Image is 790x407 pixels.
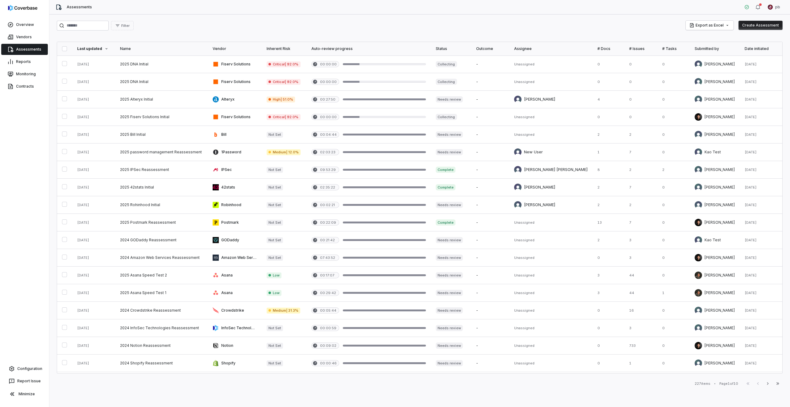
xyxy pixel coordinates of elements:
[77,46,110,51] div: Last updated
[695,359,702,367] img: Zi Chong Kao avatar
[514,166,522,173] img: Kuria Nganga avatar
[111,21,134,30] button: Filter
[1,56,48,67] a: Reports
[436,46,466,51] div: Status
[714,381,716,386] div: •
[471,196,509,214] td: -
[471,108,509,126] td: -
[121,23,130,28] span: Filter
[471,73,509,91] td: -
[695,201,702,209] img: Lili Jiang avatar
[1,19,48,30] a: Overview
[471,284,509,302] td: -
[8,5,37,11] img: logo-D7KZi-bG.svg
[311,46,426,51] div: Auto-review progress
[471,355,509,372] td: -
[1,81,48,92] a: Contracts
[695,307,702,314] img: Zi Chong Kao avatar
[745,46,777,51] div: Date initiated
[471,302,509,319] td: -
[267,46,301,51] div: Inherent Risk
[719,381,738,386] div: Page 1 of 10
[695,113,702,121] img: Clarence Chio avatar
[471,372,509,390] td: -
[471,319,509,337] td: -
[738,21,783,30] button: Create Assessment
[471,337,509,355] td: -
[695,324,702,332] img: Zi Chong Kao avatar
[471,214,509,231] td: -
[120,46,203,51] div: Name
[2,376,47,387] button: Report Issue
[695,131,702,138] img: Lili Jiang avatar
[629,46,652,51] div: # Issues
[695,166,702,173] img: Zi Chong Kao avatar
[213,46,257,51] div: Vendor
[597,46,619,51] div: # Docs
[1,44,48,55] a: Assessments
[514,184,522,191] img: Amanda Pettenati avatar
[662,46,685,51] div: # Tasks
[775,5,780,10] span: pb
[1,31,48,43] a: Vendors
[471,267,509,284] td: -
[686,21,734,30] button: Export as Excel
[695,342,702,349] img: Clarence Chio avatar
[695,381,710,386] div: 227 items
[471,56,509,73] td: -
[514,201,522,209] img: Lili Jiang avatar
[471,126,509,143] td: -
[67,5,92,10] span: Assessments
[2,363,47,374] a: Configuration
[514,46,588,51] div: Assignee
[471,143,509,161] td: -
[695,184,702,191] img: Zi Chong Kao avatar
[471,91,509,108] td: -
[476,46,504,51] div: Outcome
[514,96,522,103] img: Amanda Pettenati avatar
[471,231,509,249] td: -
[471,179,509,196] td: -
[768,5,773,10] img: pb undefined avatar
[471,249,509,267] td: -
[695,272,702,279] img: Jen Hsin avatar
[695,219,702,226] img: Clarence Chio avatar
[695,78,702,85] img: Danny Higdon avatar
[695,289,702,297] img: Jen Hsin avatar
[1,69,48,80] a: Monitoring
[764,2,784,12] button: pb undefined avatarpb
[695,236,702,244] img: Kao Test avatar
[695,254,702,261] img: Clarence Chio avatar
[2,388,47,400] button: Minimize
[514,148,522,156] img: New User avatar
[695,60,702,68] img: Brian Ball avatar
[695,96,702,103] img: Zi Chong Kao avatar
[471,161,509,179] td: -
[695,148,702,156] img: Kao Test avatar
[695,46,735,51] div: Submitted by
